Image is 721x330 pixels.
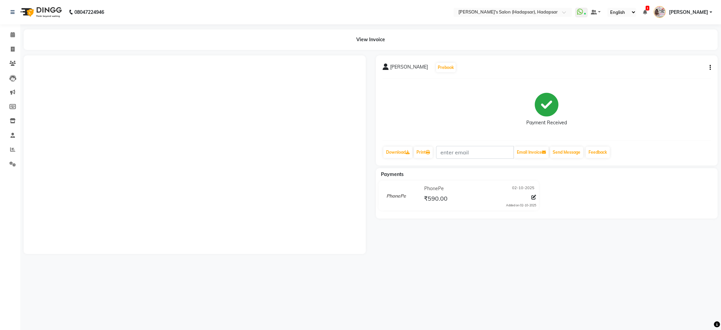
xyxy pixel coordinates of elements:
[424,195,448,204] span: ₹590.00
[506,203,536,208] div: Added on 02-10-2025
[643,9,647,15] a: 1
[512,185,534,192] span: 02-10-2025
[414,147,433,158] a: Print
[17,3,64,22] img: logo
[383,147,412,158] a: Download
[526,119,567,126] div: Payment Received
[586,147,610,158] a: Feedback
[654,6,666,18] img: PAVAN
[514,147,549,158] button: Email Invoice
[550,147,583,158] button: Send Message
[424,185,444,192] span: PhonePe
[381,171,404,177] span: Payments
[436,146,514,159] input: enter email
[390,64,428,73] span: [PERSON_NAME]
[24,29,718,50] div: View Invoice
[74,3,104,22] b: 08047224946
[436,63,456,72] button: Prebook
[669,9,708,16] span: [PERSON_NAME]
[646,6,649,10] span: 1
